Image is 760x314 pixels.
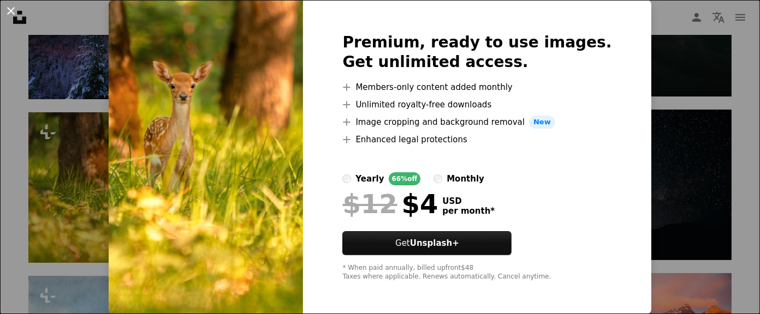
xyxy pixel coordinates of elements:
div: monthly [447,172,484,185]
strong: Unsplash+ [410,238,459,248]
button: GetUnsplash+ [342,231,512,255]
span: New [529,116,555,129]
span: $12 [342,190,397,218]
input: yearly66%off [342,174,351,183]
h2: Premium, ready to use images. Get unlimited access. [342,33,611,72]
li: Unlimited royalty-free downloads [342,98,611,111]
div: 66% off [389,172,421,185]
span: USD [442,196,495,206]
li: Enhanced legal protections [342,133,611,146]
input: monthly [434,174,442,183]
div: yearly [355,172,384,185]
li: Image cropping and background removal [342,116,611,129]
span: per month * [442,206,495,216]
div: * When paid annually, billed upfront $48 Taxes where applicable. Renews automatically. Cancel any... [342,264,611,281]
div: $4 [342,190,438,218]
li: Members-only content added monthly [342,81,611,94]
